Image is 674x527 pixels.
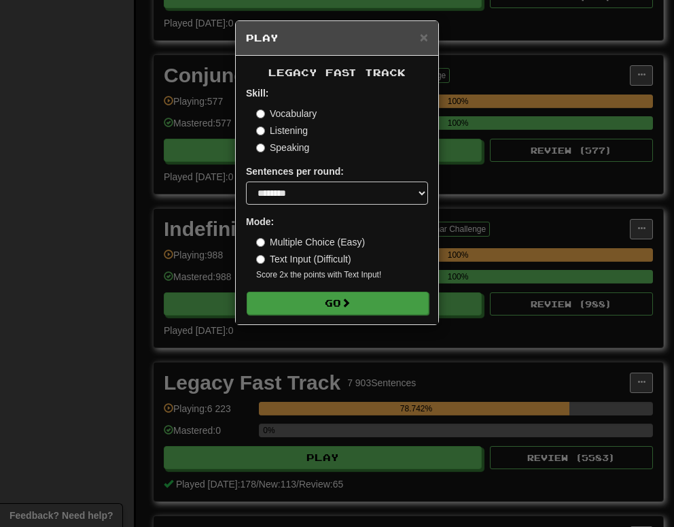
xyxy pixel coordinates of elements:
[246,88,268,99] strong: Skill:
[268,67,406,78] span: Legacy Fast Track
[256,143,265,152] input: Speaking
[256,141,309,154] label: Speaking
[256,124,308,137] label: Listening
[247,292,429,315] button: Go
[256,109,265,118] input: Vocabulary
[256,255,265,264] input: Text Input (Difficult)
[256,238,265,247] input: Multiple Choice (Easy)
[256,252,351,266] label: Text Input (Difficult)
[256,269,428,281] small: Score 2x the points with Text Input !
[256,235,365,249] label: Multiple Choice (Easy)
[246,216,274,227] strong: Mode:
[420,30,428,44] button: Close
[246,165,344,178] label: Sentences per round:
[256,107,317,120] label: Vocabulary
[420,29,428,45] span: ×
[256,126,265,135] input: Listening
[246,31,428,45] h5: Play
